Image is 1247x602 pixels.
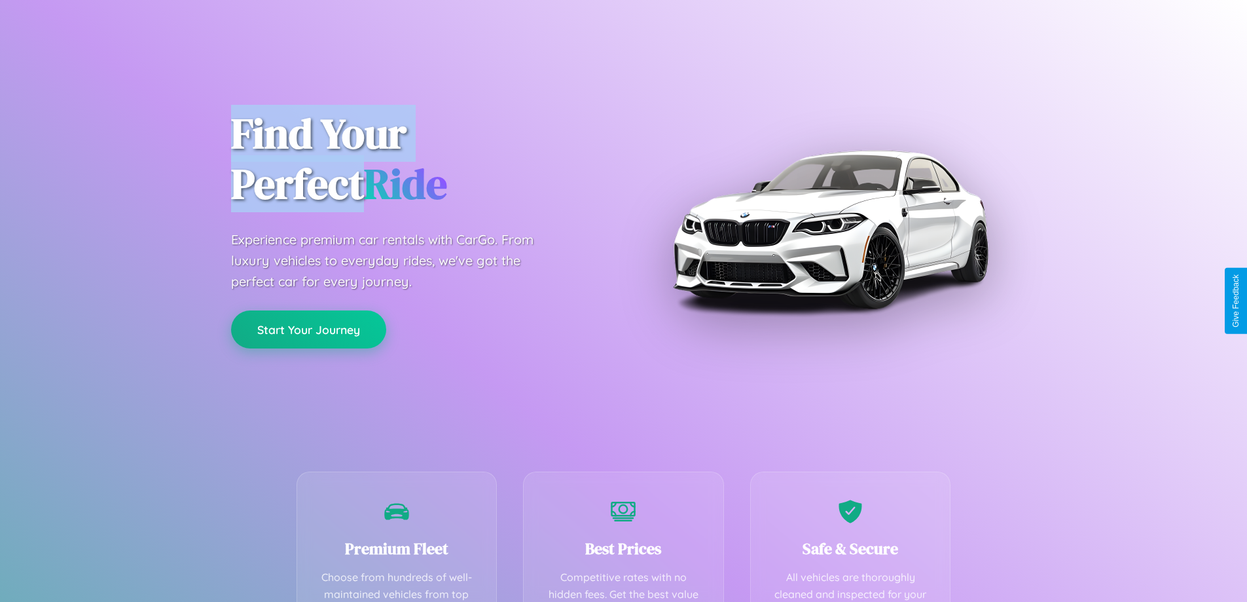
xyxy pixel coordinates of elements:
[231,310,386,348] button: Start Your Journey
[666,66,994,393] img: Premium BMW car rental vehicle
[317,538,477,559] h3: Premium Fleet
[770,538,931,559] h3: Safe & Secure
[1231,274,1240,328] div: Give Feedback
[231,109,604,210] h1: Find Your Perfect
[231,229,558,292] p: Experience premium car rentals with CarGo. From luxury vehicles to everyday rides, we've got the ...
[364,155,447,212] span: Ride
[543,538,704,559] h3: Best Prices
